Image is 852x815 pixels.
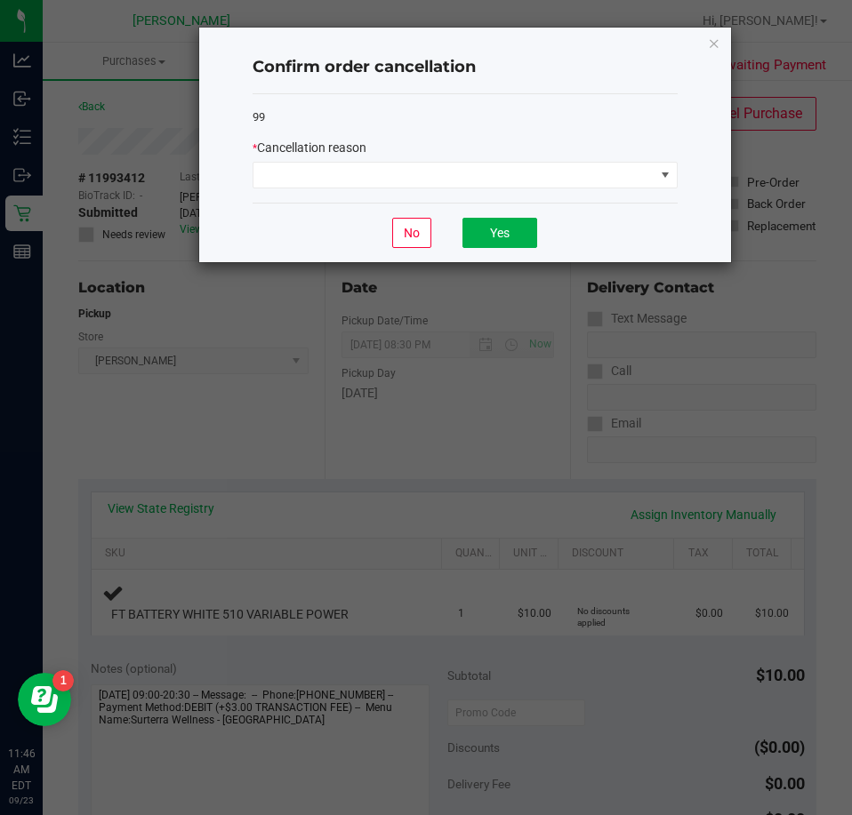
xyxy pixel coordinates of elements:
[18,673,71,726] iframe: Resource center
[257,140,366,155] span: Cancellation reason
[253,56,678,79] h4: Confirm order cancellation
[52,670,74,691] iframe: Resource center unread badge
[392,218,431,248] button: No
[462,218,537,248] button: Yes
[708,32,720,53] button: Close
[253,110,265,124] span: 99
